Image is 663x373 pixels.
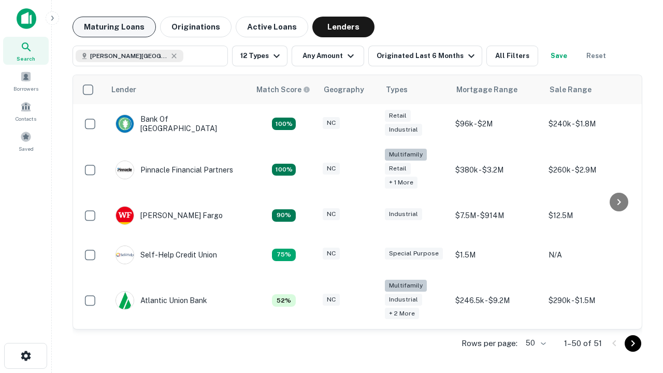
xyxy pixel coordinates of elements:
[111,83,136,96] div: Lender
[160,17,232,37] button: Originations
[13,84,38,93] span: Borrowers
[450,104,543,144] td: $96k - $2M
[116,207,134,224] img: picture
[522,336,547,351] div: 50
[272,294,296,307] div: Matching Properties: 7, hasApolloMatch: undefined
[272,209,296,222] div: Matching Properties: 12, hasApolloMatch: undefined
[385,177,417,189] div: + 1 more
[564,337,602,350] p: 1–50 of 51
[385,163,411,175] div: Retail
[90,51,168,61] span: [PERSON_NAME][GEOGRAPHIC_DATA], [GEOGRAPHIC_DATA]
[323,208,340,220] div: NC
[542,46,575,66] button: Save your search to get updates of matches that match your search criteria.
[386,83,408,96] div: Types
[543,235,637,275] td: N/A
[19,145,34,153] span: Saved
[250,75,318,104] th: Capitalize uses an advanced AI algorithm to match your search with the best lender. The match sco...
[323,294,340,306] div: NC
[272,118,296,130] div: Matching Properties: 14, hasApolloMatch: undefined
[116,246,217,264] div: Self-help Credit Union
[323,248,340,260] div: NC
[377,50,478,62] div: Originated Last 6 Months
[611,257,663,307] iframe: Chat Widget
[236,17,308,37] button: Active Loans
[385,294,422,306] div: Industrial
[385,110,411,122] div: Retail
[3,37,49,65] a: Search
[450,235,543,275] td: $1.5M
[543,75,637,104] th: Sale Range
[312,17,374,37] button: Lenders
[385,124,422,136] div: Industrial
[116,206,223,225] div: [PERSON_NAME] Fargo
[486,46,538,66] button: All Filters
[232,46,287,66] button: 12 Types
[450,196,543,235] td: $7.5M - $914M
[272,249,296,261] div: Matching Properties: 10, hasApolloMatch: undefined
[450,275,543,327] td: $246.5k - $9.2M
[385,149,427,161] div: Multifamily
[580,46,613,66] button: Reset
[323,163,340,175] div: NC
[116,114,240,133] div: Bank Of [GEOGRAPHIC_DATA]
[116,161,233,179] div: Pinnacle Financial Partners
[3,97,49,125] a: Contacts
[17,8,36,29] img: capitalize-icon.png
[462,337,517,350] p: Rows per page:
[450,75,543,104] th: Mortgage Range
[73,17,156,37] button: Maturing Loans
[116,292,134,309] img: picture
[324,83,364,96] div: Geography
[3,67,49,95] a: Borrowers
[105,75,250,104] th: Lender
[385,208,422,220] div: Industrial
[385,308,419,320] div: + 2 more
[16,114,36,123] span: Contacts
[543,104,637,144] td: $240k - $1.8M
[368,46,482,66] button: Originated Last 6 Months
[543,196,637,235] td: $12.5M
[543,144,637,196] td: $260k - $2.9M
[323,117,340,129] div: NC
[543,275,637,327] td: $290k - $1.5M
[450,144,543,196] td: $380k - $3.2M
[116,246,134,264] img: picture
[385,280,427,292] div: Multifamily
[318,75,380,104] th: Geography
[456,83,517,96] div: Mortgage Range
[272,164,296,176] div: Matching Properties: 24, hasApolloMatch: undefined
[17,54,35,63] span: Search
[625,335,641,352] button: Go to next page
[292,46,364,66] button: Any Amount
[116,115,134,133] img: picture
[256,84,308,95] h6: Match Score
[385,248,443,260] div: Special Purpose
[116,161,134,179] img: picture
[550,83,592,96] div: Sale Range
[256,84,310,95] div: Capitalize uses an advanced AI algorithm to match your search with the best lender. The match sco...
[116,291,207,310] div: Atlantic Union Bank
[380,75,450,104] th: Types
[3,127,49,155] a: Saved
